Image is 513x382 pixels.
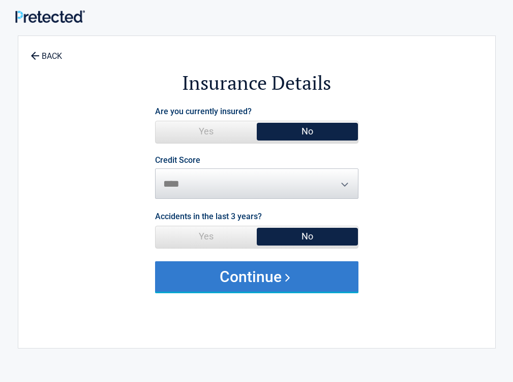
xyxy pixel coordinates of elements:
a: BACK [28,43,64,60]
span: No [257,226,358,247]
span: Yes [156,226,257,247]
label: Credit Score [155,156,200,164]
h2: Insurance Details [74,70,439,96]
button: Continue [155,261,358,292]
span: No [257,121,358,142]
span: Yes [156,121,257,142]
label: Accidents in the last 3 years? [155,210,262,223]
label: Are you currently insured? [155,105,252,118]
img: Main Logo [15,10,85,23]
